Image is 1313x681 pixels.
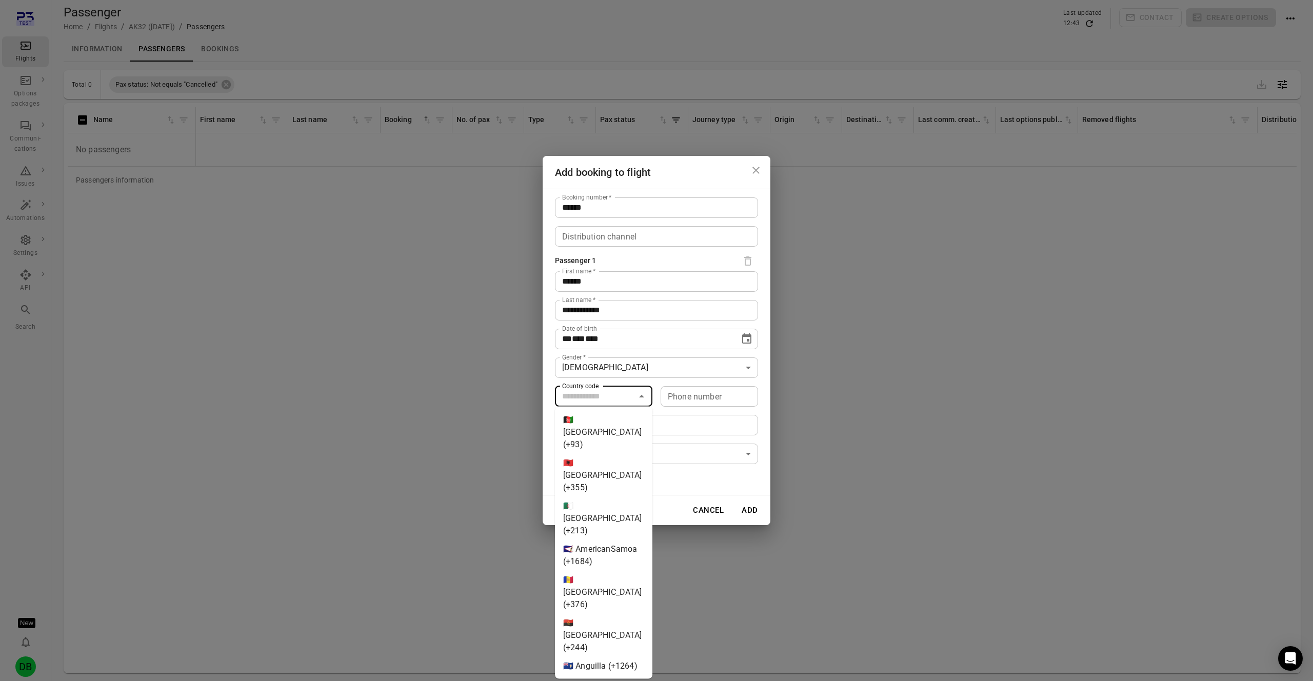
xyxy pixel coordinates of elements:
li: 🇩🇿 [GEOGRAPHIC_DATA] (+213) [555,497,652,540]
button: Cancel [687,499,729,521]
span: Month [572,335,585,343]
label: Country code [562,382,599,390]
div: Open Intercom Messenger [1278,646,1303,671]
button: Add [733,499,766,521]
button: Close [634,389,649,404]
li: 🇦🇸 AmericanSamoa (+1684) [555,540,652,571]
span: Year [585,335,599,343]
div: [DEMOGRAPHIC_DATA] [555,357,758,378]
li: 🇦🇩 [GEOGRAPHIC_DATA] (+376) [555,571,652,614]
label: First name [562,267,595,275]
li: 🇦🇮 Anguilla (+1264) [555,657,652,675]
span: Day [562,335,572,343]
div: Passenger 1 [555,255,596,267]
li: 🇦🇱 [GEOGRAPHIC_DATA] (+355) [555,454,652,497]
span: Delete [738,251,758,271]
h2: Add booking to flight [543,156,770,189]
label: Date of birth [562,324,596,333]
button: Choose date, selected date is Jun 10, 1992 [737,329,757,349]
button: Close dialog [746,160,766,181]
li: 🇦🇫 [GEOGRAPHIC_DATA] (+93) [555,411,652,454]
label: Booking number [562,193,611,202]
label: Gender [562,353,586,362]
li: 🇦🇴 [GEOGRAPHIC_DATA] (+244) [555,614,652,657]
label: Last name [562,295,595,304]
